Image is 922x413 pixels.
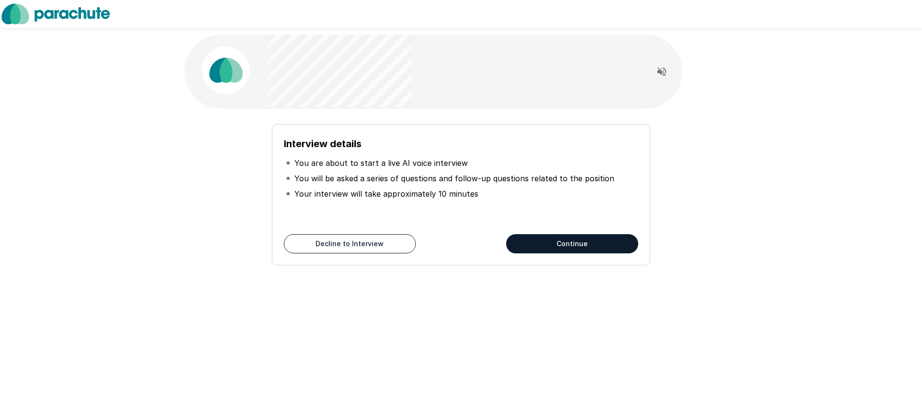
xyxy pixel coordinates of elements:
img: parachute_avatar.png [202,46,250,94]
p: Your interview will take approximately 10 minutes [294,188,478,200]
p: You will be asked a series of questions and follow-up questions related to the position [294,173,614,184]
p: You are about to start a live AI voice interview [294,157,468,169]
button: Read questions aloud [652,62,671,81]
b: Interview details [284,138,362,150]
button: Decline to Interview [284,234,416,253]
button: Continue [506,234,638,253]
